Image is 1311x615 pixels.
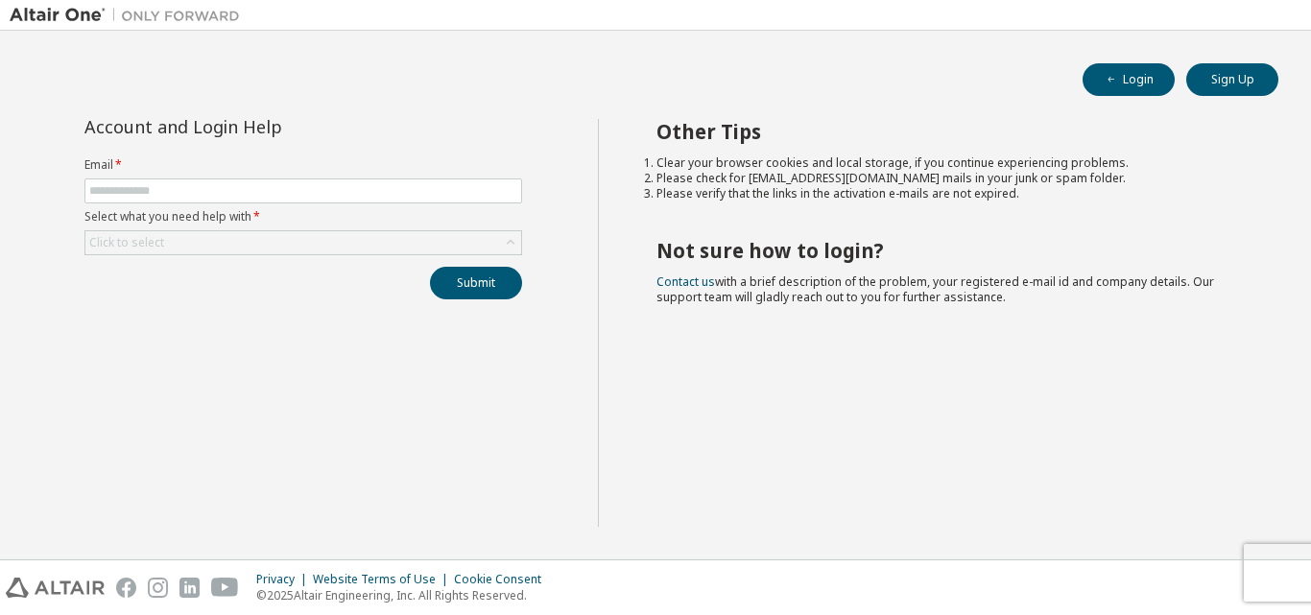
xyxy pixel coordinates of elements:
[1083,63,1175,96] button: Login
[1186,63,1278,96] button: Sign Up
[84,157,522,173] label: Email
[148,578,168,598] img: instagram.svg
[84,119,435,134] div: Account and Login Help
[256,587,553,603] p: © 2025 Altair Engineering, Inc. All Rights Reserved.
[116,578,136,598] img: facebook.svg
[656,119,1245,144] h2: Other Tips
[656,171,1245,186] li: Please check for [EMAIL_ADDRESS][DOMAIN_NAME] mails in your junk or spam folder.
[656,273,715,290] a: Contact us
[84,209,522,225] label: Select what you need help with
[89,235,164,250] div: Click to select
[656,186,1245,201] li: Please verify that the links in the activation e-mails are not expired.
[211,578,239,598] img: youtube.svg
[454,572,553,587] div: Cookie Consent
[256,572,313,587] div: Privacy
[6,578,105,598] img: altair_logo.svg
[430,267,522,299] button: Submit
[656,155,1245,171] li: Clear your browser cookies and local storage, if you continue experiencing problems.
[10,6,250,25] img: Altair One
[85,231,521,254] div: Click to select
[656,238,1245,263] h2: Not sure how to login?
[313,572,454,587] div: Website Terms of Use
[179,578,200,598] img: linkedin.svg
[656,273,1214,305] span: with a brief description of the problem, your registered e-mail id and company details. Our suppo...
